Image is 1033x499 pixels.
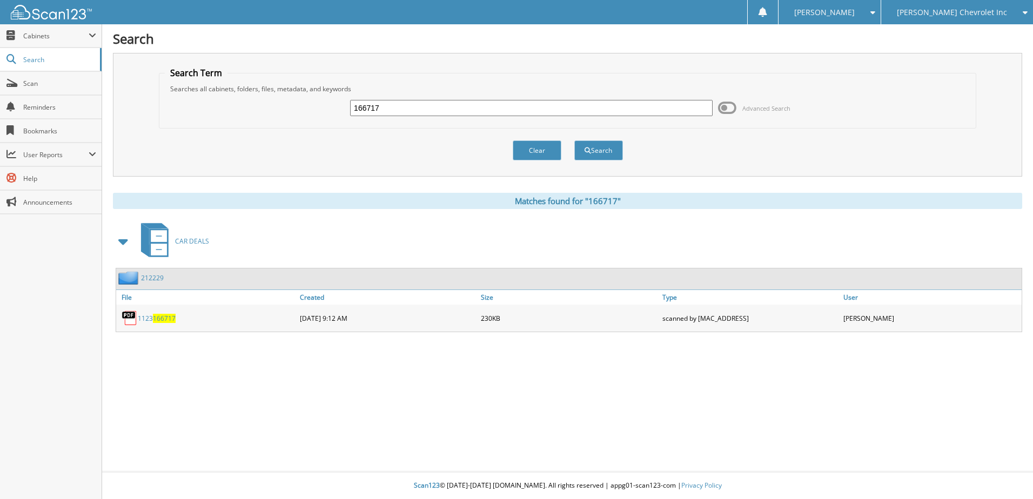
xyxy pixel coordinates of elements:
a: File [116,290,297,305]
span: Bookmarks [23,126,96,136]
legend: Search Term [165,67,227,79]
span: Cabinets [23,31,89,41]
span: Announcements [23,198,96,207]
span: Scan [23,79,96,88]
div: Searches all cabinets, folders, files, metadata, and keywords [165,84,970,93]
span: User Reports [23,150,89,159]
div: 230KB [478,307,659,329]
span: 166717 [153,314,176,323]
iframe: Chat Widget [979,447,1033,499]
a: User [841,290,1022,305]
button: Clear [513,140,561,160]
img: folder2.png [118,271,141,285]
span: [PERSON_NAME] [794,9,855,16]
img: PDF.png [122,310,138,326]
h1: Search [113,30,1022,48]
span: Scan123 [414,481,440,490]
span: Reminders [23,103,96,112]
a: Privacy Policy [681,481,722,490]
span: Advanced Search [742,104,790,112]
div: [DATE] 9:12 AM [297,307,478,329]
span: Search [23,55,95,64]
span: [PERSON_NAME] Chevrolet Inc [897,9,1007,16]
span: Help [23,174,96,183]
a: 1123166717 [138,314,176,323]
a: 212229 [141,273,164,282]
a: Type [660,290,841,305]
div: scanned by [MAC_ADDRESS] [660,307,841,329]
div: Matches found for "166717" [113,193,1022,209]
a: CAR DEALS [135,220,209,262]
img: scan123-logo-white.svg [11,5,92,19]
a: Created [297,290,478,305]
div: [PERSON_NAME] [841,307,1022,329]
div: © [DATE]-[DATE] [DOMAIN_NAME]. All rights reserved | appg01-scan123-com | [102,473,1033,499]
a: Size [478,290,659,305]
span: CAR DEALS [175,237,209,246]
button: Search [574,140,623,160]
